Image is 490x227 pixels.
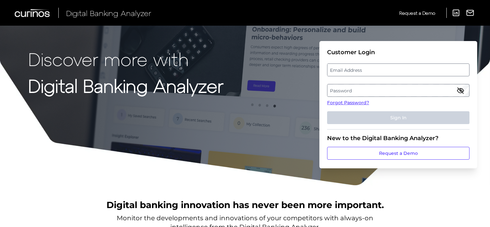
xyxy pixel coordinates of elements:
[327,99,469,106] a: Forgot Password?
[327,85,469,96] label: Password
[15,9,51,17] img: Curinos
[327,111,469,124] button: Sign In
[28,75,224,96] strong: Digital Banking Analyzer
[106,199,384,211] h2: Digital banking innovation has never been more important.
[399,8,435,18] a: Request a Demo
[66,8,151,18] span: Digital Banking Analyzer
[327,135,469,142] div: New to the Digital Banking Analyzer?
[28,49,224,69] p: Discover more with
[327,147,469,160] a: Request a Demo
[327,49,469,56] div: Customer Login
[399,10,435,16] span: Request a Demo
[327,64,469,76] label: Email Address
